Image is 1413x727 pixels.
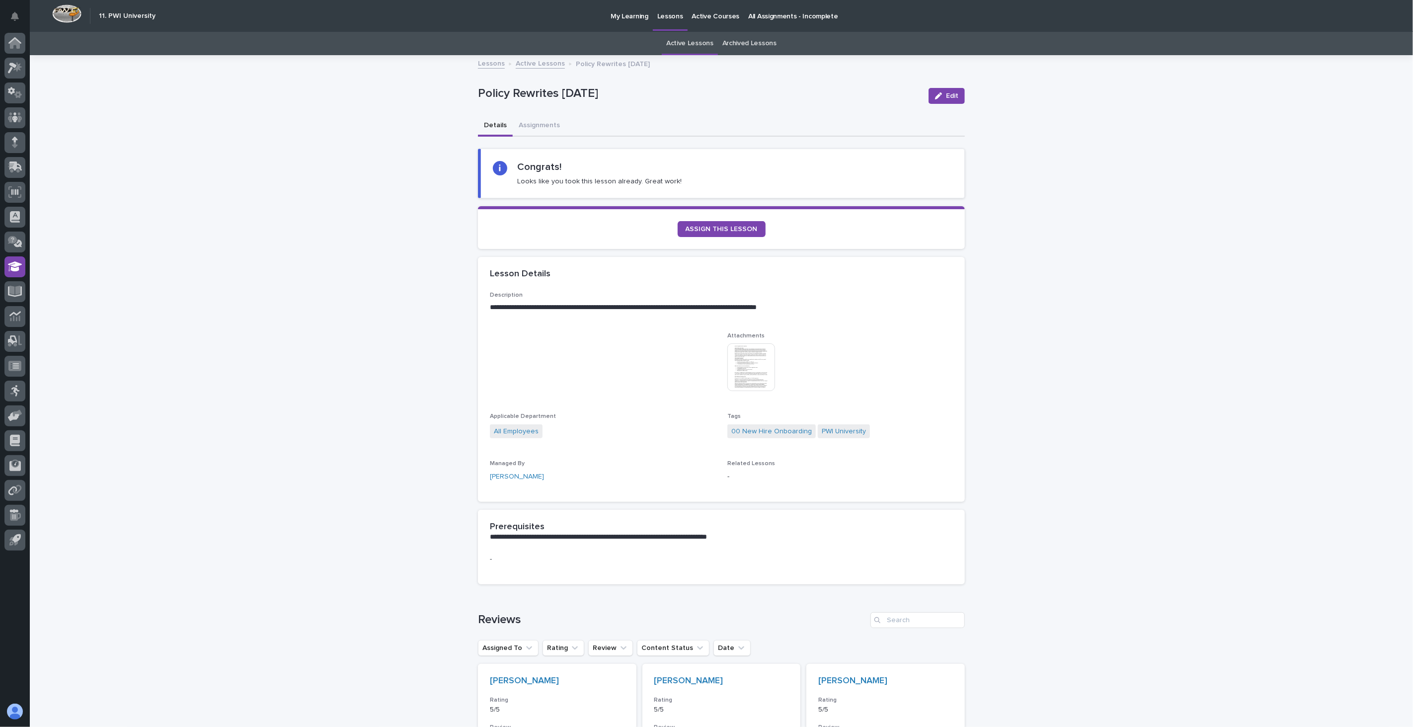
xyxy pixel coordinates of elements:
a: Lessons [478,57,505,69]
a: [PERSON_NAME] [818,676,887,687]
p: Policy Rewrites [DATE] [576,58,650,69]
p: 5/5 [818,706,953,714]
button: Edit [929,88,965,104]
span: Managed By [490,461,525,467]
h2: Congrats! [517,161,561,173]
h2: 11. PWI University [99,12,156,20]
button: Content Status [637,640,709,656]
button: Rating [543,640,584,656]
button: users-avatar [4,701,25,722]
a: [PERSON_NAME] [490,676,559,687]
span: Tags [727,413,741,419]
a: [PERSON_NAME] [654,676,723,687]
img: Workspace Logo [52,4,81,23]
a: Active Lessons [516,57,565,69]
button: Date [713,640,751,656]
span: ASSIGN THIS LESSON [686,226,758,233]
span: Applicable Department [490,413,556,419]
input: Search [870,612,965,628]
p: Policy Rewrites [DATE] [478,86,921,101]
span: Related Lessons [727,461,775,467]
a: Archived Lessons [722,32,777,55]
span: Edit [946,92,958,99]
button: Details [478,116,513,137]
button: Assignments [513,116,566,137]
span: Attachments [727,333,765,339]
a: Active Lessons [666,32,713,55]
span: Description [490,292,523,298]
h3: Rating [654,696,789,704]
h1: Reviews [478,613,866,627]
h2: Prerequisites [490,522,545,533]
a: All Employees [494,426,539,437]
button: Review [588,640,633,656]
p: - [490,554,953,565]
a: ASSIGN THIS LESSON [678,221,766,237]
h3: Rating [490,696,625,704]
h2: Lesson Details [490,269,550,280]
p: 5/5 [490,706,625,714]
button: Assigned To [478,640,539,656]
h3: Rating [818,696,953,704]
a: [PERSON_NAME] [490,472,544,482]
button: Notifications [4,6,25,27]
p: 5/5 [654,706,789,714]
p: - [727,472,953,482]
p: Looks like you took this lesson already. Great work! [517,177,682,186]
div: Notifications [12,12,25,28]
a: 00 New Hire Onboarding [731,426,812,437]
a: PWI University [822,426,866,437]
